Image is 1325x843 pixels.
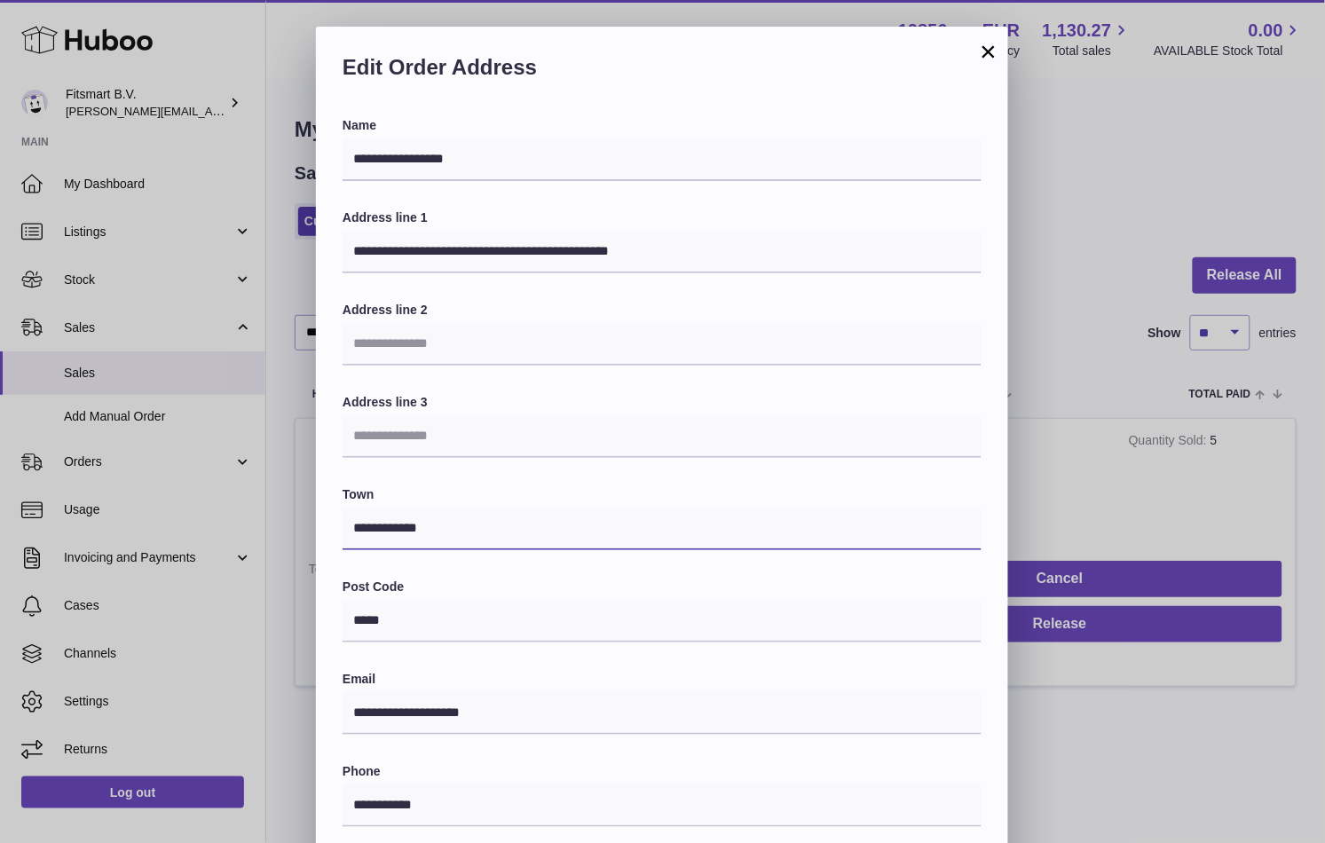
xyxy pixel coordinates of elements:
label: Name [343,117,982,134]
label: Post Code [343,579,982,595]
label: Address line 1 [343,209,982,226]
label: Town [343,486,982,503]
h2: Edit Order Address [343,53,982,91]
label: Address line 3 [343,394,982,411]
label: Phone [343,763,982,780]
label: Email [343,671,982,688]
button: × [978,41,999,62]
label: Address line 2 [343,302,982,319]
